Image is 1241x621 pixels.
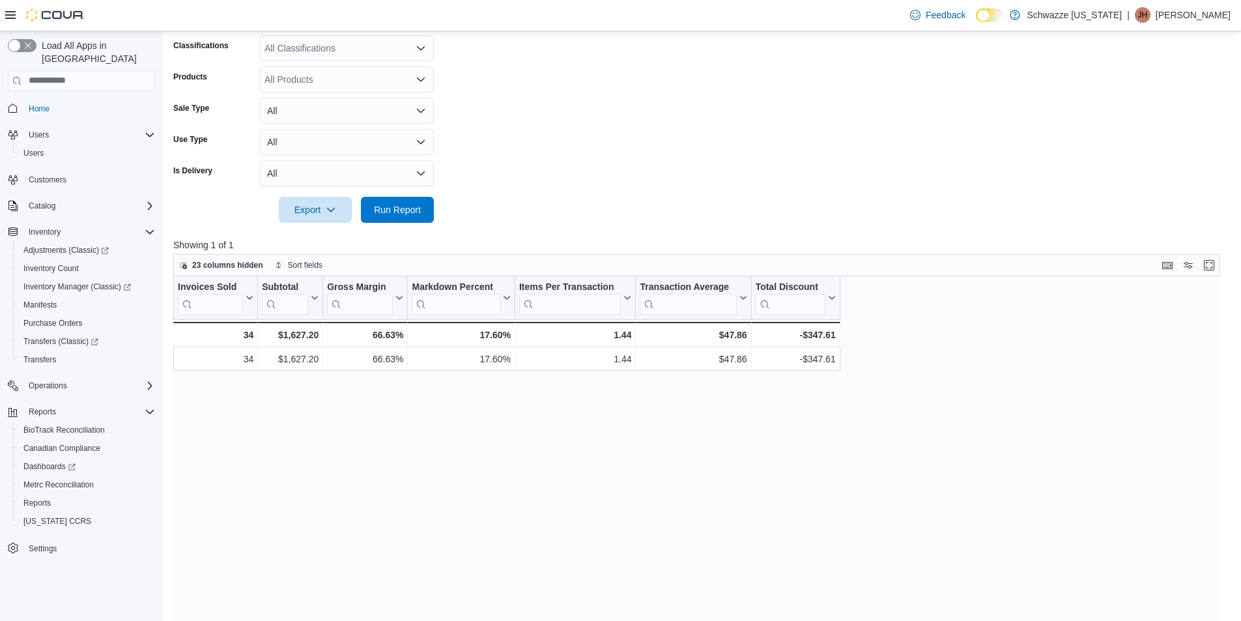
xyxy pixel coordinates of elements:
button: Reports [3,403,160,421]
span: Transfers [18,352,155,368]
button: 23 columns hidden [174,257,268,273]
button: Catalog [23,198,61,214]
button: [US_STATE] CCRS [13,512,160,530]
input: Dark Mode [976,8,1003,22]
span: Operations [29,381,67,391]
span: Reports [23,498,51,508]
span: JH [1138,7,1148,23]
span: Canadian Compliance [18,440,155,456]
button: Canadian Compliance [13,439,160,457]
div: Subtotal [262,281,308,293]
p: Schwazze [US_STATE] [1027,7,1122,23]
button: Display options [1180,257,1196,273]
button: Invoices Sold [178,281,253,314]
div: 66.63% [327,351,403,367]
a: Transfers [18,352,61,368]
span: Manifests [23,300,57,310]
span: Metrc Reconciliation [18,477,155,493]
div: 34 [178,351,253,367]
button: Customers [3,170,160,189]
button: Open list of options [416,43,426,53]
span: Dark Mode [976,22,977,23]
span: Reports [18,495,155,511]
span: Run Report [374,203,421,216]
span: Purchase Orders [18,315,155,331]
a: Transfers (Classic) [13,332,160,351]
nav: Complex example [8,94,155,592]
span: Catalog [29,201,55,211]
button: Operations [23,378,72,394]
a: Reports [18,495,56,511]
button: Operations [3,377,160,395]
div: $1,627.20 [262,351,319,367]
div: Markdown Percent [412,281,500,314]
button: Home [3,99,160,118]
button: Metrc Reconciliation [13,476,160,494]
span: Sort fields [288,260,322,270]
span: Export [287,197,344,223]
button: Inventory [3,223,160,241]
span: Adjustments (Classic) [23,245,109,255]
label: Sale Type [173,103,209,113]
div: 34 [177,327,253,343]
span: Feedback [926,8,965,22]
span: Inventory [29,227,61,237]
a: Settings [23,541,62,556]
div: Items Per Transaction [519,281,621,293]
button: Transfers [13,351,160,369]
a: Adjustments (Classic) [18,242,114,258]
a: Dashboards [13,457,160,476]
button: BioTrack Reconciliation [13,421,160,439]
a: [US_STATE] CCRS [18,513,96,529]
span: [US_STATE] CCRS [23,516,91,527]
a: Users [18,145,49,161]
a: Dashboards [18,459,81,474]
button: Gross Margin [327,281,403,314]
span: Users [23,127,155,143]
a: Canadian Compliance [18,440,106,456]
div: $47.86 [640,351,747,367]
a: Purchase Orders [18,315,88,331]
button: Manifests [13,296,160,314]
span: Users [23,148,44,158]
img: Cova [26,8,85,22]
a: Inventory Manager (Classic) [13,278,160,296]
span: Users [18,145,155,161]
div: Markdown Percent [412,281,500,293]
div: -$347.61 [756,327,836,343]
a: Manifests [18,297,62,313]
label: Classifications [173,40,229,51]
span: Manifests [18,297,155,313]
span: BioTrack Reconciliation [23,425,105,435]
div: 17.60% [412,327,510,343]
a: Feedback [905,2,971,28]
div: 66.63% [327,327,403,343]
a: BioTrack Reconciliation [18,422,110,438]
label: Use Type [173,134,207,145]
button: Open list of options [416,74,426,85]
span: Inventory Count [23,263,79,274]
button: Users [23,127,54,143]
span: Customers [23,171,155,188]
div: Gross Margin [327,281,393,293]
div: Transaction Average [640,281,736,314]
button: Settings [3,538,160,557]
a: Inventory Count [18,261,84,276]
span: Settings [29,543,57,554]
span: Inventory Manager (Classic) [23,282,131,292]
label: Products [173,72,207,82]
a: Inventory Manager (Classic) [18,279,136,295]
p: Showing 1 of 1 [173,238,1231,252]
span: Catalog [23,198,155,214]
span: 23 columns hidden [192,260,263,270]
span: Reports [23,404,155,420]
button: Export [279,197,352,223]
button: Sort fields [270,257,328,273]
button: Markdown Percent [412,281,510,314]
span: Reports [29,407,56,417]
p: [PERSON_NAME] [1156,7,1231,23]
div: 17.60% [412,351,510,367]
button: Run Report [361,197,434,223]
div: Transaction Average [640,281,736,293]
button: All [259,129,434,155]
